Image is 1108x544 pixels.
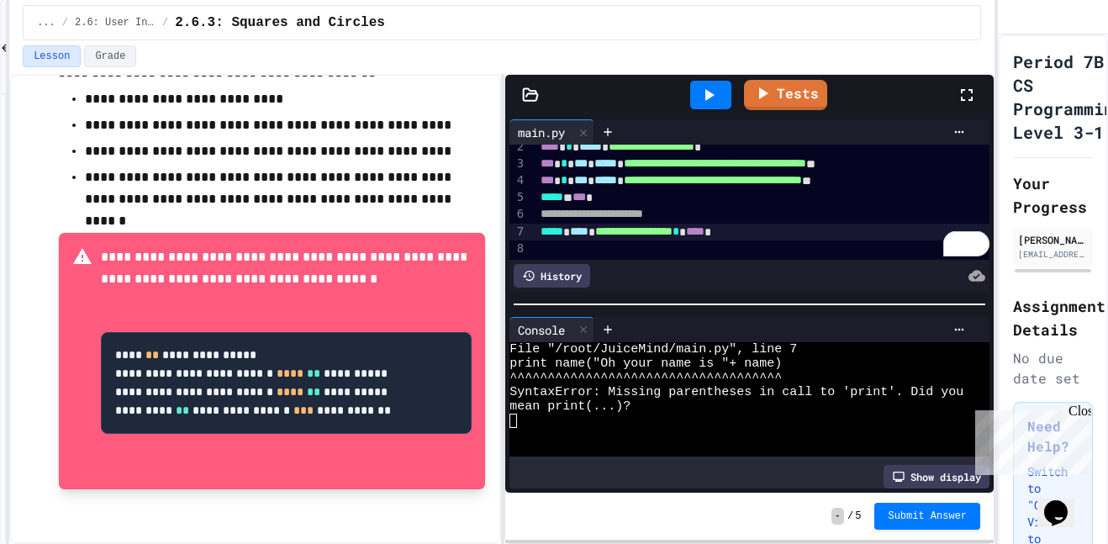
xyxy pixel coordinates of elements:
[509,156,526,172] div: 3
[1037,477,1091,527] iframe: chat widget
[509,224,526,240] div: 7
[509,172,526,189] div: 4
[847,510,853,523] span: /
[1013,172,1093,219] h2: Your Progress
[509,119,594,145] div: main.py
[884,465,989,489] div: Show display
[968,404,1091,475] iframe: chat widget
[888,510,967,523] span: Submit Answer
[162,16,168,29] span: /
[62,16,68,29] span: /
[514,264,590,288] div: History
[509,189,526,206] div: 5
[831,508,844,525] span: -
[75,16,156,29] span: 2.6: User Input
[23,45,81,67] button: Lesson
[509,240,526,257] div: 8
[7,7,116,107] div: Chat with us now!Close
[1018,248,1088,261] div: [EMAIL_ADDRESS][DOMAIN_NAME]
[509,321,573,339] div: Console
[509,357,782,371] span: print name("Oh your name is "+ name)
[509,371,782,385] span: ^^^^^^^^^^^^^^^^^^^^^^^^^^^^^^^^^^^^
[874,503,980,530] button: Submit Answer
[1013,348,1093,388] div: No due date set
[84,45,136,67] button: Grade
[175,13,385,33] span: 2.6.3: Squares and Circles
[509,139,526,156] div: 2
[509,399,631,414] span: mean print(...)?
[509,124,573,141] div: main.py
[509,342,797,357] span: File "/root/JuiceMind/main.py", line 7
[855,510,861,523] span: 5
[744,80,827,110] a: Tests
[509,385,963,399] span: SyntaxError: Missing parentheses in call to 'print'. Did you
[37,16,55,29] span: ...
[1013,294,1093,341] h2: Assignment Details
[509,317,594,342] div: Console
[536,119,990,260] div: To enrich screen reader interactions, please activate Accessibility in Grammarly extension settings
[509,206,526,223] div: 6
[1018,232,1088,247] div: [PERSON_NAME]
